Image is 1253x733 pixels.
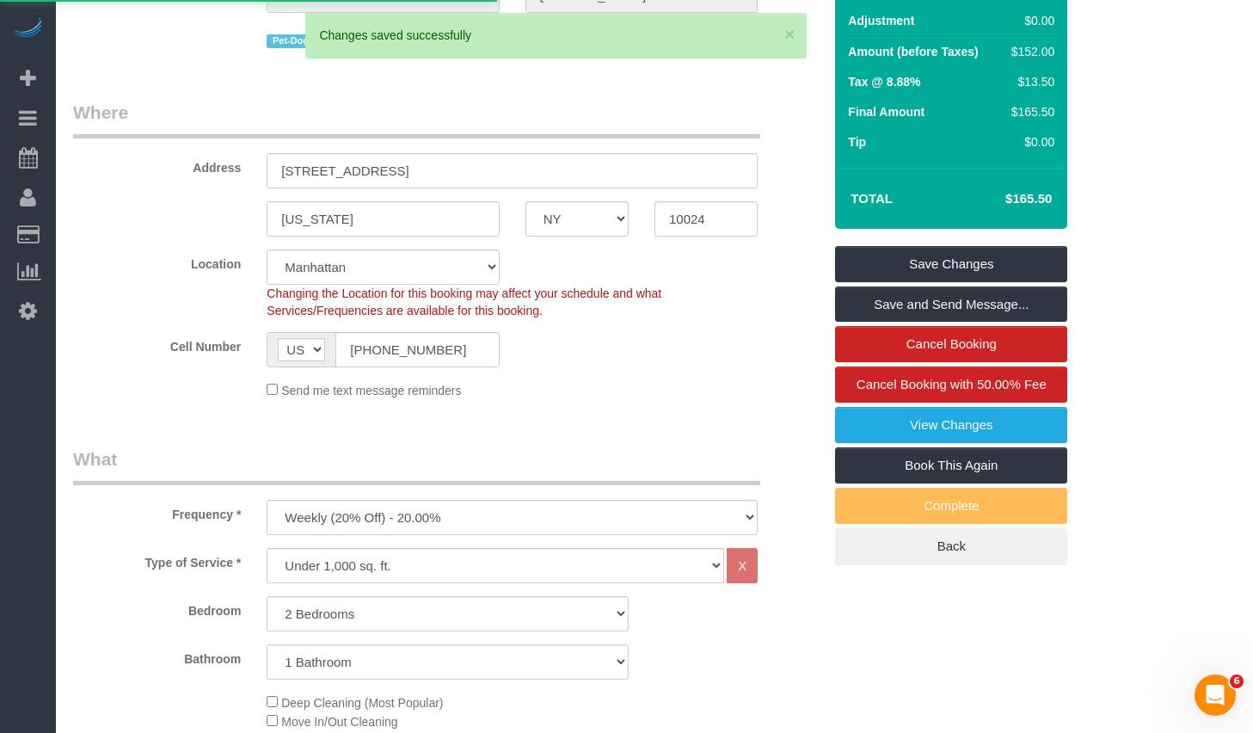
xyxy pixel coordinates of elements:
label: Frequency * [60,500,254,523]
label: Address [60,153,254,176]
legend: Where [73,100,760,139]
label: Bedroom [60,596,254,619]
label: Location [60,249,254,273]
span: Move In/Out Cleaning [281,715,397,729]
input: City [267,201,499,237]
iframe: Intercom live chat [1195,674,1236,716]
a: Book This Again [835,447,1067,484]
span: Pet-Dog [267,34,314,48]
a: Save and Send Message... [835,286,1067,323]
label: Adjustment [848,12,914,29]
a: Cancel Booking [835,326,1067,362]
input: Cell Number [335,332,499,367]
label: Tax @ 8.88% [848,73,920,90]
span: Send me text message reminders [281,384,461,397]
span: Deep Cleaning (Most Popular) [281,696,443,710]
h4: $165.50 [954,192,1052,206]
label: Cell Number [60,332,254,355]
a: View Changes [835,407,1067,443]
label: Bathroom [60,644,254,668]
div: $152.00 [1004,43,1055,60]
label: Amount (before Taxes) [848,43,978,60]
span: Changing the Location for this booking may affect your schedule and what Services/Frequencies are... [267,286,661,317]
div: Changes saved successfully [319,27,793,44]
div: $0.00 [1004,12,1055,29]
div: $165.50 [1004,103,1055,120]
label: Type of Service * [60,548,254,571]
strong: Total [851,191,893,206]
legend: What [73,447,760,485]
img: Automaid Logo [10,17,45,41]
span: 6 [1230,674,1244,688]
a: Back [835,528,1067,564]
label: Tip [848,133,866,151]
div: $0.00 [1004,133,1055,151]
span: Cancel Booking with 50.00% Fee [857,377,1047,391]
div: $13.50 [1004,73,1055,90]
a: Cancel Booking with 50.00% Fee [835,366,1067,403]
a: Save Changes [835,246,1067,282]
label: Final Amount [848,103,924,120]
button: × [784,25,795,43]
input: Zip Code [654,201,758,237]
